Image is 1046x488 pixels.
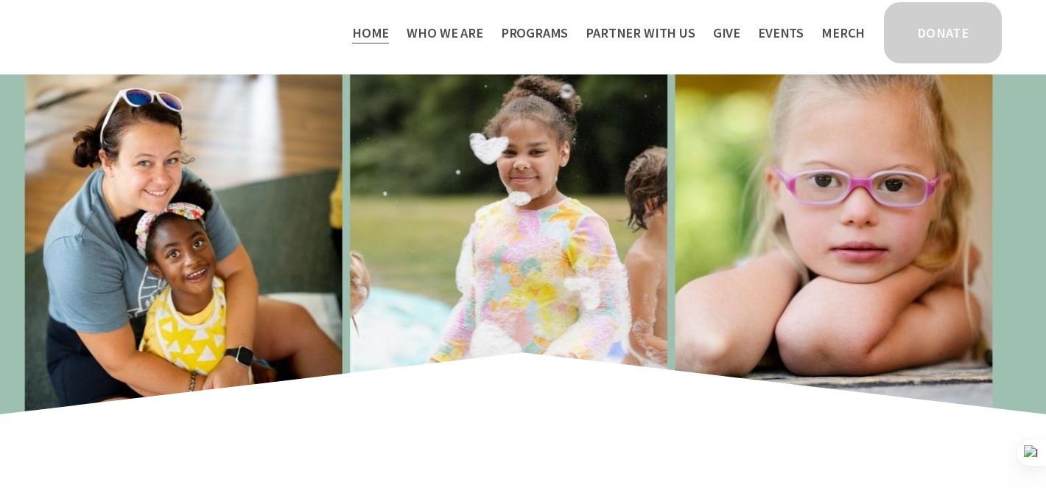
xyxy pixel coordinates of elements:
span: Partner With Us [586,22,695,43]
a: folder dropdown [586,21,695,45]
a: Merch [821,21,865,45]
a: Events [758,21,804,45]
a: Home [352,21,389,45]
a: folder dropdown [407,21,482,45]
span: Programs [501,22,569,43]
a: Give [713,21,740,45]
a: folder dropdown [501,21,569,45]
span: Who We Are [407,22,482,43]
